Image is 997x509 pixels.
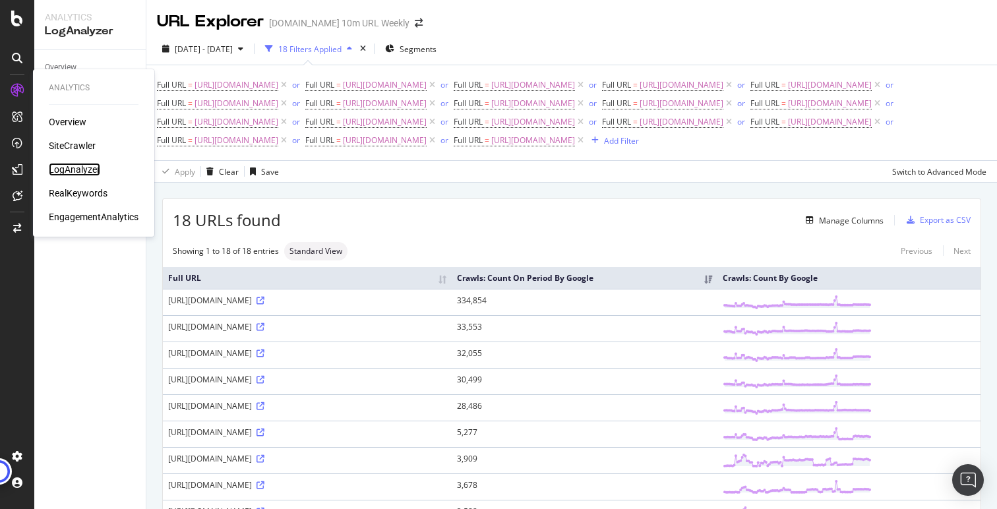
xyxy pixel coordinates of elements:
[195,94,278,113] span: [URL][DOMAIN_NAME]
[586,133,639,148] button: Add Filter
[454,116,483,127] span: Full URL
[737,115,745,128] button: or
[157,116,186,127] span: Full URL
[49,163,100,176] a: LogAnalyzer
[168,321,446,332] div: [URL][DOMAIN_NAME]
[343,113,427,131] span: [URL][DOMAIN_NAME]
[801,212,884,228] button: Manage Columns
[892,166,986,177] div: Switch to Advanced Mode
[589,116,597,127] div: or
[452,289,717,315] td: 334,854
[49,82,138,94] div: Analytics
[589,97,597,109] button: or
[589,79,597,90] div: or
[343,94,427,113] span: [URL][DOMAIN_NAME]
[633,79,638,90] span: =
[589,115,597,128] button: or
[454,79,483,90] span: Full URL
[452,447,717,473] td: 3,909
[343,131,427,150] span: [URL][DOMAIN_NAME]
[380,38,442,59] button: Segments
[640,113,723,131] span: [URL][DOMAIN_NAME]
[886,79,893,90] div: or
[168,295,446,306] div: [URL][DOMAIN_NAME]
[168,427,446,438] div: [URL][DOMAIN_NAME]
[45,61,136,75] a: Overview
[717,267,981,289] th: Crawls: Count By Google
[887,161,986,182] button: Switch to Advanced Mode
[49,187,107,200] a: RealKeywords
[278,44,342,55] div: 18 Filters Applied
[454,98,483,109] span: Full URL
[440,116,448,127] div: or
[485,79,489,90] span: =
[292,97,300,109] button: or
[485,135,489,146] span: =
[49,115,86,129] a: Overview
[188,98,193,109] span: =
[781,116,786,127] span: =
[219,166,239,177] div: Clear
[260,38,357,59] button: 18 Filters Applied
[201,161,239,182] button: Clear
[952,464,984,496] div: Open Intercom Messenger
[292,134,300,146] button: or
[491,94,575,113] span: [URL][DOMAIN_NAME]
[886,115,893,128] button: or
[195,131,278,150] span: [URL][DOMAIN_NAME]
[750,116,779,127] span: Full URL
[305,98,334,109] span: Full URL
[292,98,300,109] div: or
[440,135,448,146] div: or
[284,242,347,260] div: neutral label
[336,135,341,146] span: =
[452,421,717,447] td: 5,277
[163,267,452,289] th: Full URL: activate to sort column ascending
[886,98,893,109] div: or
[175,166,195,177] div: Apply
[292,115,300,128] button: or
[49,139,96,152] a: SiteCrawler
[602,79,631,90] span: Full URL
[737,116,745,127] div: or
[168,400,446,411] div: [URL][DOMAIN_NAME]
[245,161,279,182] button: Save
[292,116,300,127] div: or
[157,11,264,33] div: URL Explorer
[175,44,233,55] span: [DATE] - [DATE]
[640,94,723,113] span: [URL][DOMAIN_NAME]
[45,11,135,24] div: Analytics
[788,76,872,94] span: [URL][DOMAIN_NAME]
[604,135,639,146] div: Add Filter
[886,116,893,127] div: or
[305,116,334,127] span: Full URL
[452,473,717,500] td: 3,678
[168,374,446,385] div: [URL][DOMAIN_NAME]
[640,76,723,94] span: [URL][DOMAIN_NAME]
[305,135,334,146] span: Full URL
[49,210,138,224] a: EngagementAnalytics
[737,78,745,91] button: or
[750,79,779,90] span: Full URL
[886,97,893,109] button: or
[452,368,717,394] td: 30,499
[440,78,448,91] button: or
[289,247,342,255] span: Standard View
[602,116,631,127] span: Full URL
[452,394,717,421] td: 28,486
[491,131,575,150] span: [URL][DOMAIN_NAME]
[336,79,341,90] span: =
[440,115,448,128] button: or
[920,214,971,225] div: Export as CSV
[305,79,334,90] span: Full URL
[452,267,717,289] th: Crawls: Count On Period By Google: activate to sort column ascending
[440,79,448,90] div: or
[633,116,638,127] span: =
[415,18,423,28] div: arrow-right-arrow-left
[633,98,638,109] span: =
[602,98,631,109] span: Full URL
[173,245,279,256] div: Showing 1 to 18 of 18 entries
[168,479,446,491] div: [URL][DOMAIN_NAME]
